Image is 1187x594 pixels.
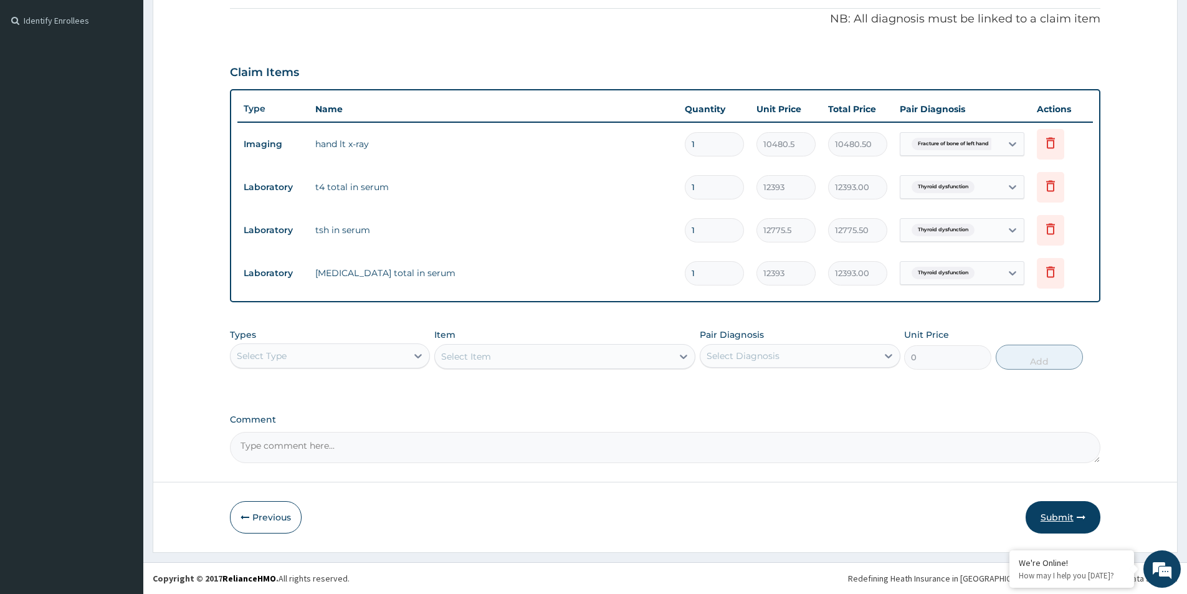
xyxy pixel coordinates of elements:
span: Thyroid dysfunction [912,224,975,236]
label: Item [434,328,455,341]
th: Quantity [679,97,750,122]
th: Actions [1031,97,1093,122]
div: Chat with us now [65,70,209,86]
img: d_794563401_company_1708531726252_794563401 [23,62,50,93]
div: Redefining Heath Insurance in [GEOGRAPHIC_DATA] using Telemedicine and Data Science! [848,572,1178,585]
h3: Claim Items [230,66,299,80]
td: [MEDICAL_DATA] total in serum [309,261,679,285]
th: Total Price [822,97,894,122]
p: NB: All diagnosis must be linked to a claim item [230,11,1100,27]
td: Imaging [237,133,309,156]
td: tsh in serum [309,218,679,242]
div: We're Online! [1019,557,1125,568]
p: How may I help you today? [1019,570,1125,581]
td: Laboratory [237,219,309,242]
span: Thyroid dysfunction [912,181,975,193]
td: hand lt x-ray [309,132,679,156]
label: Types [230,330,256,340]
div: Minimize live chat window [204,6,234,36]
div: Select Diagnosis [707,350,779,362]
span: We're online! [72,157,172,283]
button: Add [996,345,1083,370]
strong: Copyright © 2017 . [153,573,279,584]
th: Pair Diagnosis [894,97,1031,122]
label: Pair Diagnosis [700,328,764,341]
footer: All rights reserved. [143,562,1187,594]
td: Laboratory [237,262,309,285]
td: t4 total in serum [309,175,679,199]
a: RelianceHMO [222,573,276,584]
span: Thyroid dysfunction [912,267,975,279]
span: Fracture of bone of left hand [912,138,995,150]
td: Laboratory [237,176,309,199]
label: Unit Price [904,328,949,341]
th: Name [309,97,679,122]
button: Previous [230,501,302,534]
button: Submit [1026,501,1100,534]
th: Unit Price [750,97,822,122]
div: Select Type [237,350,287,362]
textarea: Type your message and hit 'Enter' [6,340,237,384]
th: Type [237,97,309,120]
label: Comment [230,414,1100,425]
